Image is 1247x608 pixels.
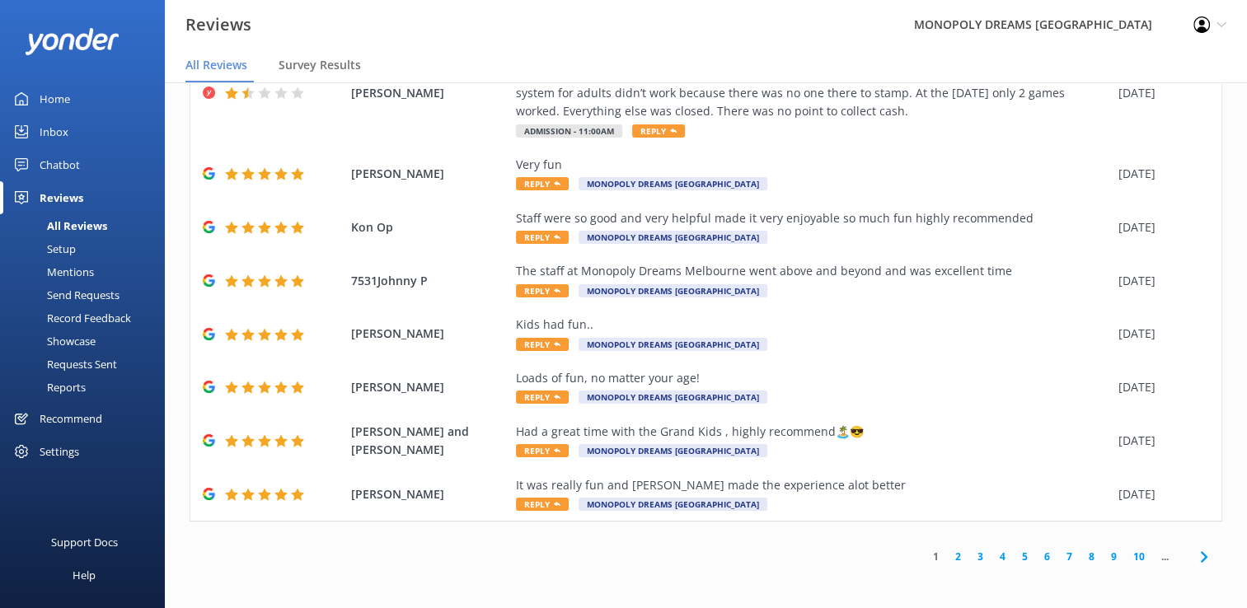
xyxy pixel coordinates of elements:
[351,84,508,102] span: [PERSON_NAME]
[51,526,118,559] div: Support Docs
[10,260,165,283] a: Mentions
[516,316,1110,334] div: Kids had fun..
[1014,549,1036,564] a: 5
[1153,549,1177,564] span: ...
[1118,218,1201,236] div: [DATE]
[992,549,1014,564] a: 4
[579,231,767,244] span: MONOPOLY DREAMS [GEOGRAPHIC_DATA]
[1058,549,1081,564] a: 7
[516,423,1110,441] div: Had a great time with the Grand Kids , highly recommend🏝️😎
[516,231,569,244] span: Reply
[1118,272,1201,290] div: [DATE]
[516,498,569,511] span: Reply
[516,262,1110,280] div: The staff at Monopoly Dreams Melbourne went above and beyond and was excellent time
[40,82,70,115] div: Home
[516,209,1110,227] div: Staff were so good and very helpful made it very enjoyable so much fun highly recommended
[351,423,508,460] span: [PERSON_NAME] and [PERSON_NAME]
[351,272,508,290] span: 7531Johnny P
[1118,165,1201,183] div: [DATE]
[10,330,165,353] a: Showcase
[10,283,165,306] a: Send Requests
[25,28,120,55] img: yonder-white-logo.png
[516,47,1110,121] div: Short staffed which impacted our experience. Our guide kept getting interrupted over the radio an...
[40,181,83,214] div: Reviews
[10,214,165,237] a: All Reviews
[185,57,247,73] span: All Reviews
[10,353,165,376] a: Requests Sent
[516,124,622,138] span: Admission - 11:00am
[40,148,80,181] div: Chatbot
[1125,549,1153,564] a: 10
[516,177,569,190] span: Reply
[1118,485,1201,503] div: [DATE]
[1118,325,1201,343] div: [DATE]
[579,391,767,404] span: MONOPOLY DREAMS [GEOGRAPHIC_DATA]
[10,214,107,237] div: All Reviews
[10,376,165,399] a: Reports
[579,444,767,457] span: MONOPOLY DREAMS [GEOGRAPHIC_DATA]
[279,57,361,73] span: Survey Results
[185,12,251,38] h3: Reviews
[947,549,969,564] a: 2
[516,156,1110,174] div: Very fun
[351,378,508,396] span: [PERSON_NAME]
[1118,84,1201,102] div: [DATE]
[1118,378,1201,396] div: [DATE]
[351,165,508,183] span: [PERSON_NAME]
[579,338,767,351] span: MONOPOLY DREAMS [GEOGRAPHIC_DATA]
[969,549,992,564] a: 3
[10,306,165,330] a: Record Feedback
[10,306,131,330] div: Record Feedback
[10,330,96,353] div: Showcase
[516,444,569,457] span: Reply
[579,177,767,190] span: MONOPOLY DREAMS [GEOGRAPHIC_DATA]
[1081,549,1103,564] a: 8
[40,435,79,468] div: Settings
[10,376,86,399] div: Reports
[579,284,767,297] span: MONOPOLY DREAMS [GEOGRAPHIC_DATA]
[351,325,508,343] span: [PERSON_NAME]
[10,353,117,376] div: Requests Sent
[40,402,102,435] div: Recommend
[73,559,96,592] div: Help
[516,391,569,404] span: Reply
[351,218,508,236] span: Kon Op
[1118,432,1201,450] div: [DATE]
[579,498,767,511] span: MONOPOLY DREAMS [GEOGRAPHIC_DATA]
[516,338,569,351] span: Reply
[632,124,685,138] span: Reply
[516,369,1110,387] div: Loads of fun, no matter your age!
[40,115,68,148] div: Inbox
[516,476,1110,494] div: It was really fun and [PERSON_NAME] made the experience alot better
[10,283,120,306] div: Send Requests
[1036,549,1058,564] a: 6
[10,237,165,260] a: Setup
[1103,549,1125,564] a: 9
[351,485,508,503] span: [PERSON_NAME]
[10,260,94,283] div: Mentions
[10,237,76,260] div: Setup
[925,549,947,564] a: 1
[516,284,569,297] span: Reply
